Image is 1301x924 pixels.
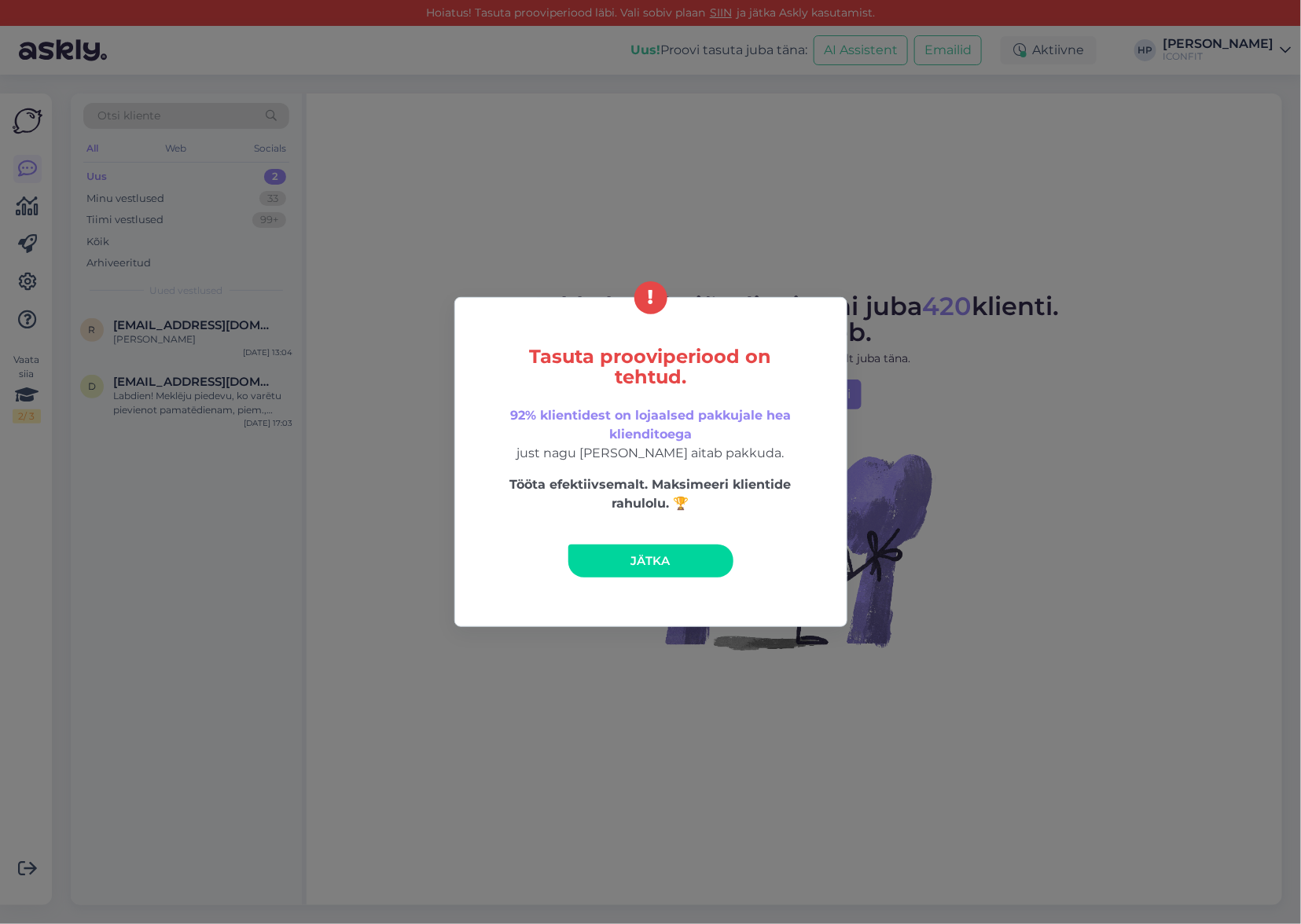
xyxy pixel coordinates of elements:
span: Jätka [630,553,671,568]
p: just nagu [PERSON_NAME] aitab pakkuda. [488,406,814,463]
p: Tööta efektiivsemalt. Maksimeeri klientide rahulolu. 🏆 [488,475,814,513]
span: 92% klientidest on lojaalsed pakkujale hea klienditoega [510,408,791,442]
h5: Tasuta prooviperiood on tehtud. [488,346,814,387]
a: Jätka [568,544,733,577]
